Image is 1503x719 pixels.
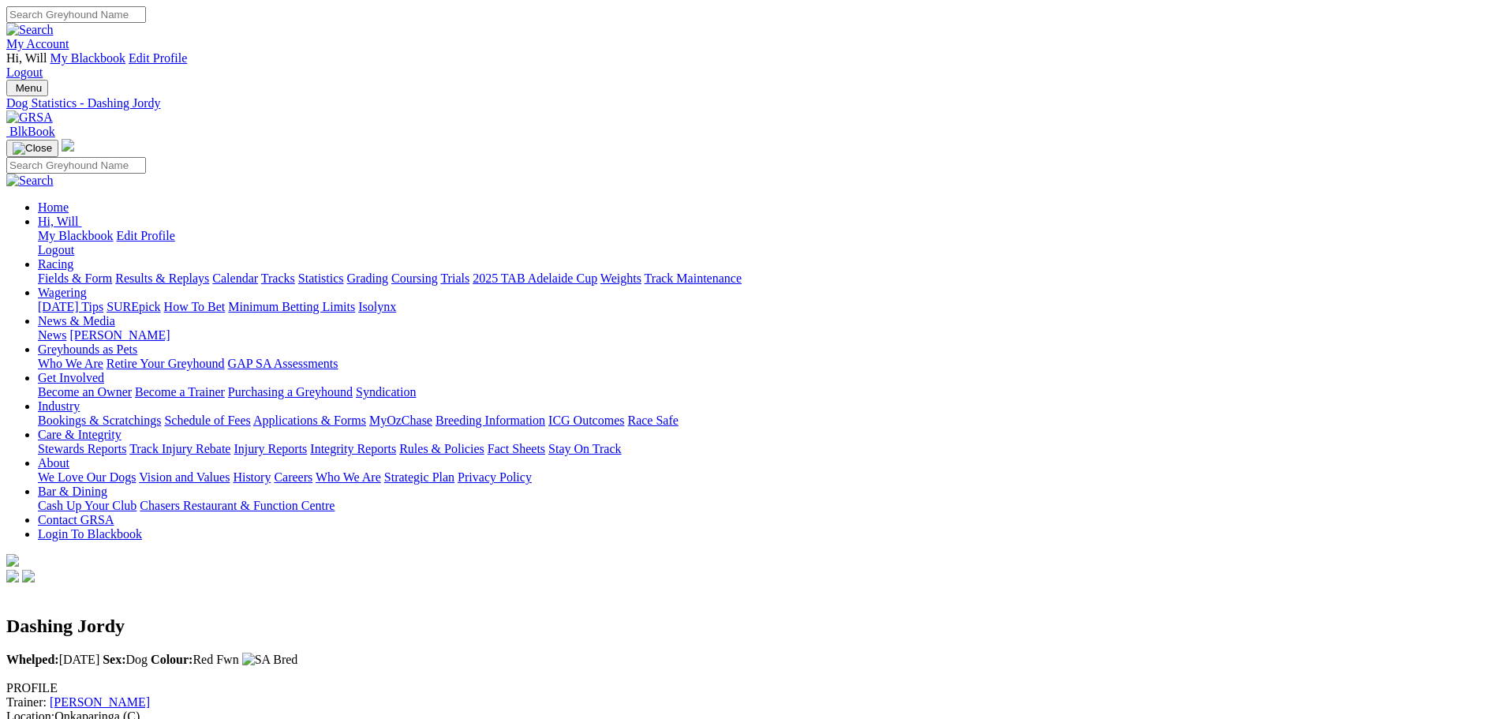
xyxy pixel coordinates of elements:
h2: Dashing Jordy [6,616,1497,637]
a: My Blackbook [50,51,126,65]
span: Hi, Will [38,215,79,228]
a: Rules & Policies [399,442,484,455]
a: Race Safe [627,414,678,427]
a: Weights [600,271,641,285]
a: Privacy Policy [458,470,532,484]
img: Search [6,23,54,37]
a: History [233,470,271,484]
a: Schedule of Fees [164,414,250,427]
div: Hi, Will [38,229,1497,257]
a: Vision and Values [139,470,230,484]
div: Industry [38,414,1497,428]
a: Trials [440,271,469,285]
b: Sex: [103,653,125,666]
a: BlkBook [6,125,55,138]
a: Results & Replays [115,271,209,285]
a: Edit Profile [129,51,187,65]
span: Menu [16,82,42,94]
a: Injury Reports [234,442,307,455]
a: [PERSON_NAME] [69,328,170,342]
a: Integrity Reports [310,442,396,455]
a: Tracks [261,271,295,285]
a: Become an Owner [38,385,132,399]
span: BlkBook [9,125,55,138]
a: [PERSON_NAME] [50,695,150,709]
a: ICG Outcomes [548,414,624,427]
a: Industry [38,399,80,413]
a: Cash Up Your Club [38,499,136,512]
a: About [38,456,69,470]
a: Bookings & Scratchings [38,414,161,427]
div: PROFILE [6,681,1497,695]
a: Who We Are [38,357,103,370]
img: Search [6,174,54,188]
a: GAP SA Assessments [228,357,338,370]
img: logo-grsa-white.png [62,139,74,152]
a: Login To Blackbook [38,527,142,541]
a: News & Media [38,314,115,328]
div: Racing [38,271,1497,286]
a: Get Involved [38,371,104,384]
img: twitter.svg [22,570,35,582]
a: My Blackbook [38,229,114,242]
a: [DATE] Tips [38,300,103,313]
a: Edit Profile [117,229,175,242]
a: Logout [38,243,74,257]
div: Get Involved [38,385,1497,399]
span: Trainer: [6,695,47,709]
button: Toggle navigation [6,80,48,96]
img: logo-grsa-white.png [6,554,19,567]
input: Search [6,157,146,174]
a: MyOzChase [369,414,432,427]
a: Wagering [38,286,87,299]
a: Logout [6,66,43,79]
a: Who We Are [316,470,381,484]
a: Care & Integrity [38,428,122,441]
div: My Account [6,51,1497,80]
a: Chasers Restaurant & Function Centre [140,499,335,512]
a: Purchasing a Greyhound [228,385,353,399]
div: News & Media [38,328,1497,343]
span: Hi, Will [6,51,47,65]
a: Minimum Betting Limits [228,300,355,313]
a: We Love Our Dogs [38,470,136,484]
input: Search [6,6,146,23]
a: Calendar [212,271,258,285]
a: My Account [6,37,69,51]
a: Grading [347,271,388,285]
a: Strategic Plan [384,470,454,484]
a: Home [38,200,69,214]
div: About [38,470,1497,485]
a: Breeding Information [436,414,545,427]
a: How To Bet [164,300,226,313]
a: Stay On Track [548,442,621,455]
a: Statistics [298,271,344,285]
a: Fact Sheets [488,442,545,455]
a: Stewards Reports [38,442,126,455]
img: facebook.svg [6,570,19,582]
a: Retire Your Greyhound [107,357,225,370]
a: Bar & Dining [38,485,107,498]
a: Coursing [391,271,438,285]
a: Racing [38,257,73,271]
a: Dog Statistics - Dashing Jordy [6,96,1497,110]
a: Fields & Form [38,271,112,285]
a: SUREpick [107,300,160,313]
a: Track Injury Rebate [129,442,230,455]
a: 2025 TAB Adelaide Cup [473,271,597,285]
span: Red Fwn [151,653,239,666]
div: Wagering [38,300,1497,314]
b: Colour: [151,653,193,666]
a: Applications & Forms [253,414,366,427]
b: Whelped: [6,653,59,666]
a: Syndication [356,385,416,399]
img: Close [13,142,52,155]
div: Greyhounds as Pets [38,357,1497,371]
a: Isolynx [358,300,396,313]
a: Careers [274,470,312,484]
a: Hi, Will [38,215,82,228]
span: Dog [103,653,148,666]
img: GRSA [6,110,53,125]
div: Bar & Dining [38,499,1497,513]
